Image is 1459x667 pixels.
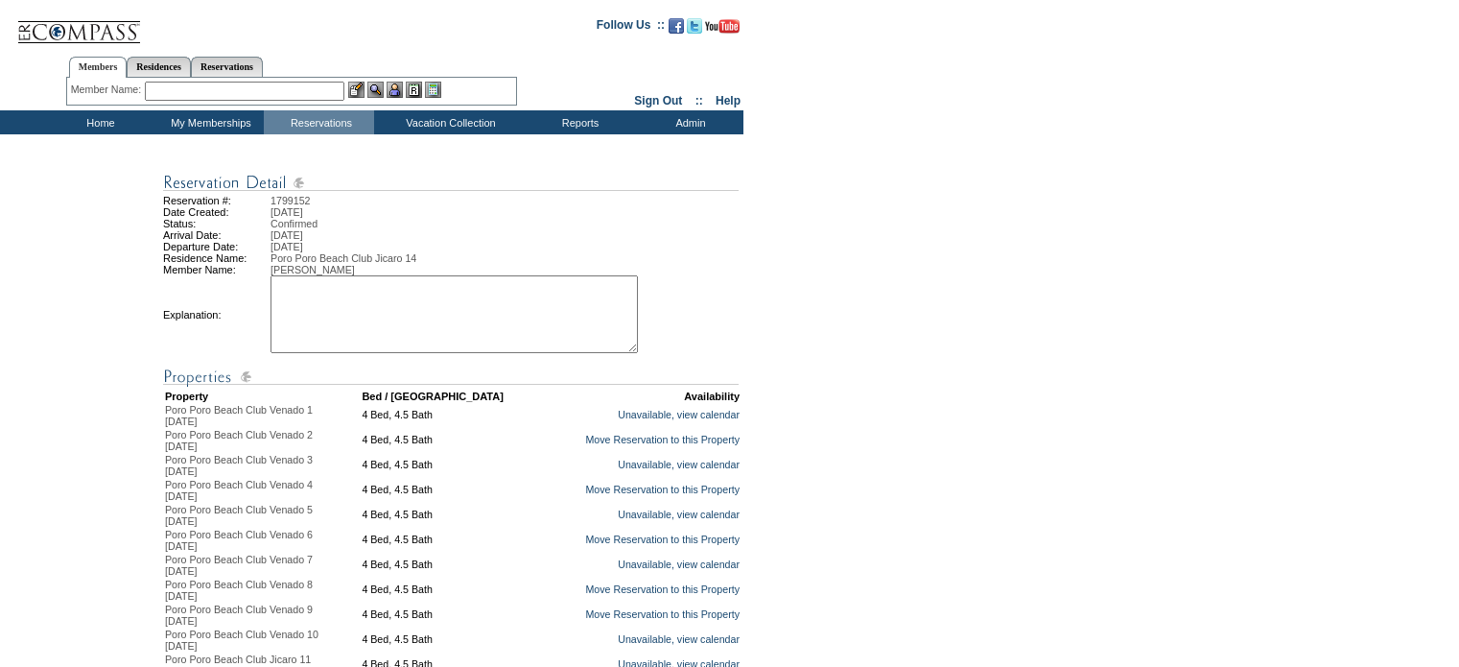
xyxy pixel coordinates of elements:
td: 4 Bed, 4.5 Bath [362,604,542,627]
td: Home [43,110,153,134]
td: 4 Bed, 4.5 Bath [362,429,542,452]
td: Arrival Date: [163,229,271,241]
td: Residence Name: [163,252,271,264]
div: Poro Poro Beach Club Venado 5 [165,504,360,515]
span: Confirmed [271,218,318,229]
td: 4 Bed, 4.5 Bath [362,454,542,477]
span: [DATE] [165,515,198,527]
span: [DATE] [271,229,303,241]
td: Follow Us :: [597,16,665,39]
td: 4 Bed, 4.5 Bath [362,404,542,427]
td: 4 Bed, 4.5 Bath [362,629,542,652]
td: Property [165,391,360,402]
a: Help [716,94,741,107]
span: 1799152 [271,195,311,206]
a: Move Reservation to this Property [585,584,740,595]
td: 4 Bed, 4.5 Bath [362,479,542,502]
span: [DATE] [165,590,198,602]
div: Poro Poro Beach Club Venado 3 [165,454,360,465]
td: Date Created: [163,206,271,218]
td: Reservation #: [163,195,271,206]
span: [DATE] [165,441,198,452]
img: Reservations [406,82,422,98]
img: Reservation Detail [163,365,739,389]
div: Poro Poro Beach Club Venado 4 [165,479,360,490]
td: Reservations [264,110,374,134]
td: Member Name: [163,264,271,275]
a: Move Reservation to this Property [585,434,740,445]
div: Poro Poro Beach Club Jicaro 11 [165,654,360,665]
a: Unavailable, view calendar [618,633,740,645]
div: Poro Poro Beach Club Venado 2 [165,429,360,441]
span: :: [695,94,703,107]
a: Subscribe to our YouTube Channel [705,24,740,36]
td: Bed / [GEOGRAPHIC_DATA] [362,391,542,402]
td: Admin [633,110,743,134]
td: Availability [544,391,740,402]
a: Sign Out [634,94,682,107]
img: Reservation Detail [163,171,739,195]
a: Unavailable, view calendar [618,459,740,470]
a: Move Reservation to this Property [585,534,740,545]
img: b_edit.gif [348,82,365,98]
a: Unavailable, view calendar [618,409,740,420]
span: Poro Poro Beach Club Jicaro 14 [271,252,416,264]
img: View [367,82,384,98]
img: Subscribe to our YouTube Channel [705,19,740,34]
td: My Memberships [153,110,264,134]
img: Impersonate [387,82,403,98]
a: Move Reservation to this Property [585,484,740,495]
a: Reservations [191,57,263,77]
span: [PERSON_NAME] [271,264,355,275]
a: Follow us on Twitter [687,24,702,36]
img: b_calculator.gif [425,82,441,98]
img: Compass Home [16,5,141,44]
td: Departure Date: [163,241,271,252]
div: Poro Poro Beach Club Venado 8 [165,579,360,590]
span: [DATE] [165,640,198,652]
a: Become our fan on Facebook [669,24,684,36]
a: Unavailable, view calendar [618,559,740,570]
td: 4 Bed, 4.5 Bath [362,579,542,602]
span: [DATE] [165,416,198,427]
img: Become our fan on Facebook [669,18,684,34]
div: Poro Poro Beach Club Venado 10 [165,629,360,640]
img: Follow us on Twitter [687,18,702,34]
a: Residences [127,57,191,77]
td: Reports [523,110,633,134]
a: Move Reservation to this Property [585,608,740,620]
span: [DATE] [165,615,198,627]
td: 4 Bed, 4.5 Bath [362,554,542,577]
span: [DATE] [165,490,198,502]
td: 4 Bed, 4.5 Bath [362,504,542,527]
td: Status: [163,218,271,229]
div: Poro Poro Beach Club Venado 6 [165,529,360,540]
span: [DATE] [271,206,303,218]
div: Poro Poro Beach Club Venado 9 [165,604,360,615]
span: [DATE] [165,465,198,477]
td: Explanation: [163,275,271,353]
span: [DATE] [271,241,303,252]
span: [DATE] [165,540,198,552]
span: [DATE] [165,565,198,577]
td: Vacation Collection [374,110,523,134]
div: Member Name: [71,82,145,98]
div: Poro Poro Beach Club Venado 1 [165,404,360,416]
div: Poro Poro Beach Club Venado 7 [165,554,360,565]
a: Members [69,57,128,78]
a: Unavailable, view calendar [618,509,740,520]
td: 4 Bed, 4.5 Bath [362,529,542,552]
